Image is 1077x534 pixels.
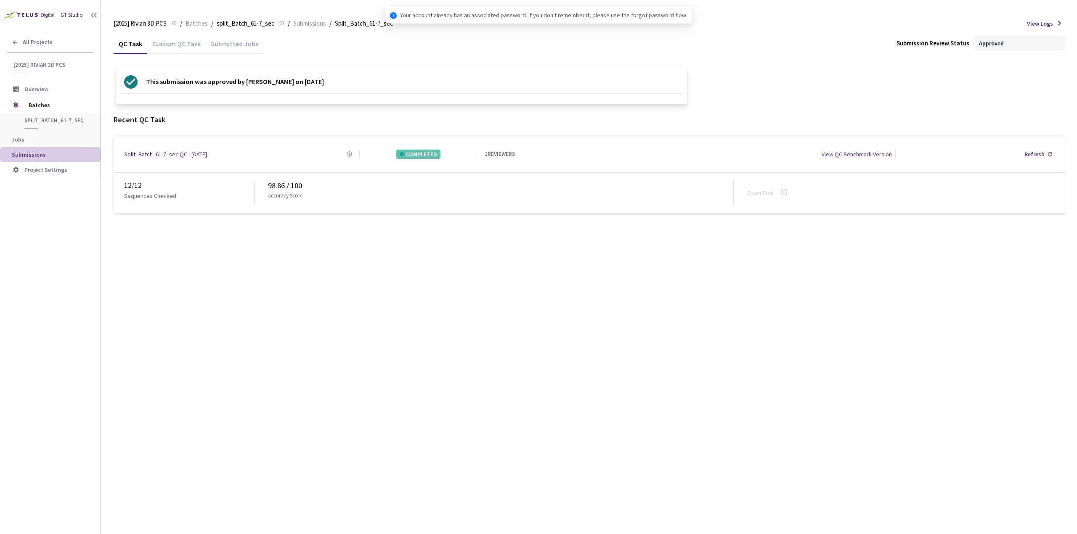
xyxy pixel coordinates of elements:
div: Submission Review Status [897,38,969,48]
span: Split_Batch_61-7_sec [335,18,393,29]
span: Submissions [12,151,46,158]
li: / [180,18,182,29]
div: QC Task [114,39,147,54]
div: 98.86 / 100 [268,180,733,192]
div: GT Studio [61,11,83,19]
span: Overview [24,85,48,93]
p: Accuracy Score [268,192,302,200]
div: Custom QC Task [147,39,206,54]
li: / [211,18,213,29]
li: / [288,18,290,29]
span: View Logs [1027,19,1053,28]
div: Recent QC Task [114,114,1066,126]
li: / [329,18,332,29]
span: Batches [186,18,208,29]
div: Refresh [1024,150,1045,159]
div: 12 / 12 [124,179,254,191]
span: [2025] Rivian 3D PCS [13,61,89,68]
div: View QC Benchmark Version [822,150,892,159]
a: Split_Batch_61-7_sec QC - [DATE] [124,150,207,159]
span: Your account already has an associated password. If you don't remember it, please use the forgot ... [400,11,687,20]
span: info-circle [390,12,397,19]
span: Jobs [12,136,24,143]
span: split_Batch_61-7_sec [24,117,87,124]
span: Submissions [293,18,326,29]
a: Submissions [292,18,328,28]
div: Submitted Jobs [206,39,263,54]
div: COMPLETED [396,150,440,159]
a: Open Task [747,189,774,197]
span: [2025] Rivian 3D PCS [114,18,167,29]
span: split_Batch_61-7_sec [217,18,274,29]
span: Project Settings [24,166,67,174]
p: Sequences Checked [124,191,176,200]
a: Batches [184,18,210,28]
div: 1 REVIEWERS [485,150,515,158]
p: This submission was approved by [PERSON_NAME] on [DATE] [146,75,324,89]
span: Batches [29,97,86,113]
span: All Projects [23,39,53,46]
